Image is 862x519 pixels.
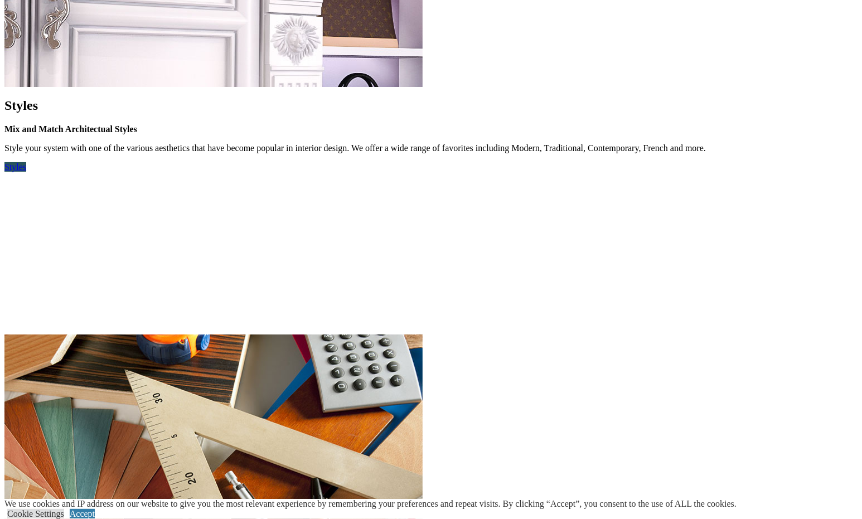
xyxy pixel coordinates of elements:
[70,509,95,518] a: Accept
[4,124,137,134] strong: Mix and Match Architectual Styles
[4,143,858,153] p: Style your system with one of the various aesthetics that have become popular in interior design....
[4,98,858,113] h2: Styles
[4,499,737,509] div: We use cookies and IP address on our website to give you the most relevant experience by remember...
[425,33,661,269] img: Mobile image of Styles
[7,509,64,518] a: Cookie Settings
[4,162,26,172] a: Click Styles button to read more about Styles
